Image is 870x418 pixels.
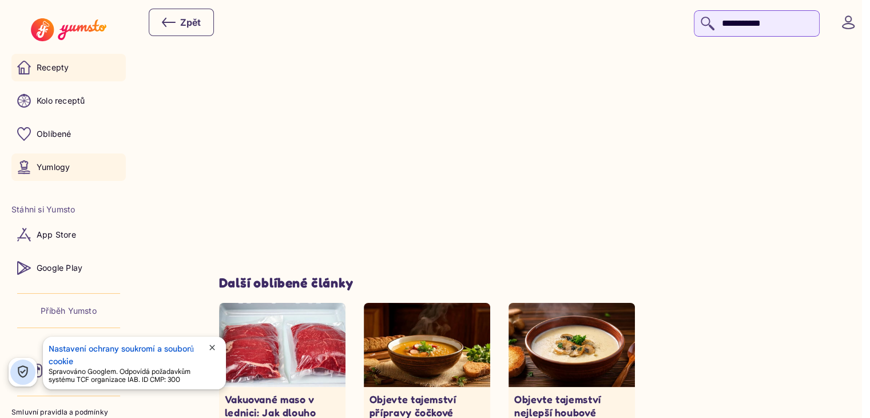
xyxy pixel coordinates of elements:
img: Čočková polévka s plátky párku a čerstvou petrželkou [364,303,490,387]
a: Recepty [11,54,126,81]
iframe: Advertisement [216,13,488,240]
a: Smluvní pravidla a podmínky [11,408,126,417]
a: Oblíbené [11,120,126,148]
iframe: Advertisement [511,13,783,240]
a: Google Play [11,254,126,282]
p: App Store [37,229,76,240]
img: Yumsto logo [31,18,106,41]
p: Kolo receptů [37,95,85,107]
img: Miska krémové houbové polévky s kousky hub na dřevěném stole. [509,303,635,387]
p: Oblíbené [37,128,71,140]
p: Recepty [37,62,69,73]
a: Příběh Yumsto [41,305,97,317]
img: Vakuované hovězí a kuřecí maso v lednici [219,303,345,387]
a: Yumlogy [11,153,126,181]
li: Stáhni si Yumsto [11,204,126,215]
button: Zpět [149,9,214,36]
a: App Store [11,221,126,249]
p: Google Play [37,262,82,274]
div: Zpět [162,15,201,29]
p: Yumlogy [37,161,70,173]
a: Kolo receptů [11,87,126,115]
h3: Další oblíbené články [219,275,780,291]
